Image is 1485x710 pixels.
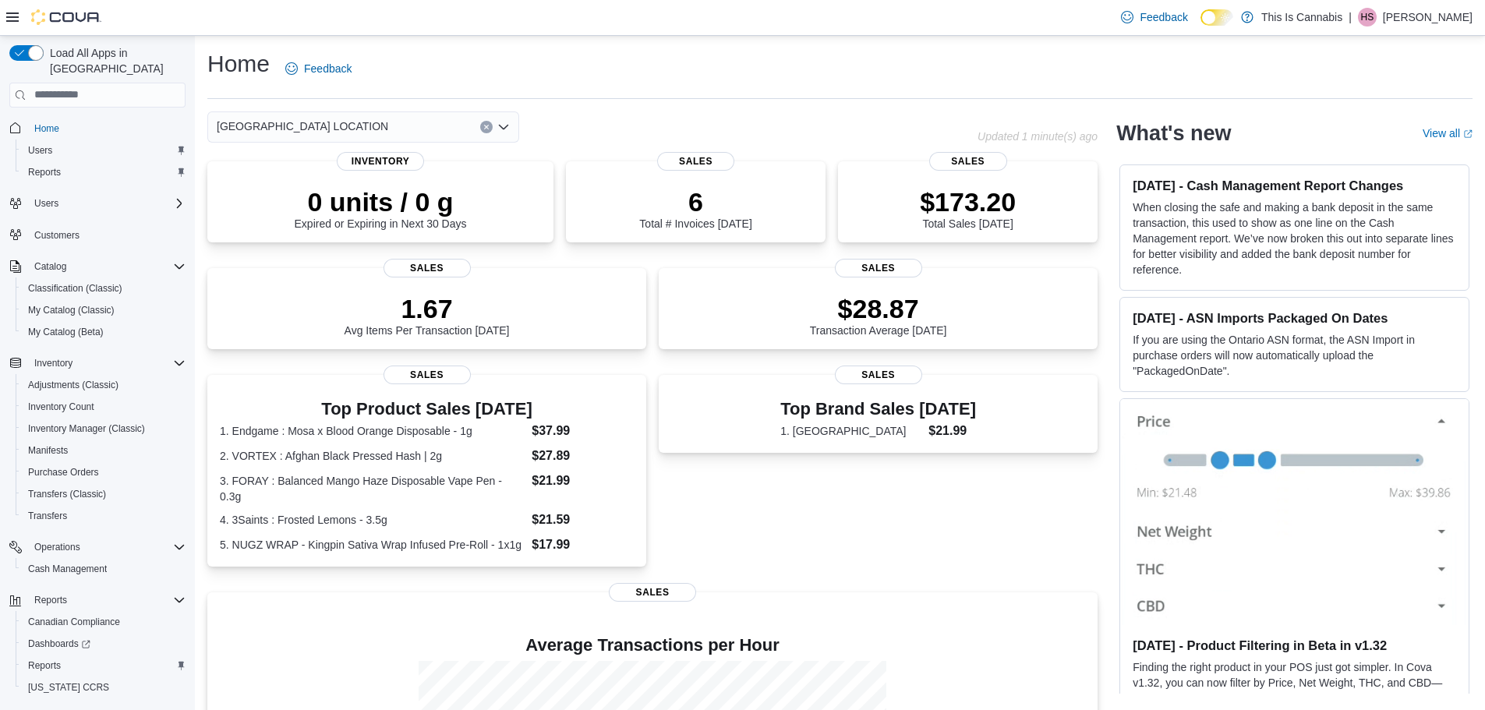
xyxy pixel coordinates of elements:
span: Classification (Classic) [28,282,122,295]
span: Purchase Orders [28,466,99,479]
span: Home [28,118,186,138]
button: Reports [16,655,192,676]
span: Canadian Compliance [22,613,186,631]
button: Canadian Compliance [16,611,192,633]
dd: $21.59 [532,510,634,529]
a: Manifests [22,441,74,460]
span: Sales [609,583,696,602]
a: Inventory Manager (Classic) [22,419,151,438]
dt: 5. NUGZ WRAP - Kingpin Sativa Wrap Infused Pre-Roll - 1x1g [220,537,525,553]
input: Dark Mode [1200,9,1233,26]
span: Reports [28,166,61,178]
p: This Is Cannabis [1261,8,1342,26]
span: Reports [22,656,186,675]
span: My Catalog (Beta) [22,323,186,341]
a: View allExternal link [1423,127,1473,140]
span: Users [28,144,52,157]
span: Users [22,141,186,160]
span: Home [34,122,59,135]
span: Catalog [28,257,186,276]
a: Home [28,119,65,138]
button: Reports [16,161,192,183]
button: [US_STATE] CCRS [16,676,192,698]
a: Purchase Orders [22,463,105,482]
button: Transfers [16,505,192,527]
button: Open list of options [497,121,510,133]
span: My Catalog (Classic) [22,301,186,320]
span: [US_STATE] CCRS [28,681,109,694]
a: Inventory Count [22,397,101,416]
a: Customers [28,226,86,245]
dd: $17.99 [532,535,634,554]
span: Reports [34,594,67,606]
h3: Top Product Sales [DATE] [220,400,634,419]
span: Dashboards [28,638,90,650]
p: | [1349,8,1352,26]
img: Cova [31,9,101,25]
a: Reports [22,163,67,182]
span: Load All Apps in [GEOGRAPHIC_DATA] [44,45,186,76]
span: Inventory [337,152,424,171]
span: Sales [384,366,471,384]
p: [PERSON_NAME] [1383,8,1473,26]
span: Operations [34,541,80,553]
button: Inventory Count [16,396,192,418]
span: Dashboards [22,634,186,653]
h1: Home [207,48,270,79]
dd: $21.99 [928,422,976,440]
a: My Catalog (Classic) [22,301,121,320]
div: Transaction Average [DATE] [810,293,947,337]
a: Dashboards [22,634,97,653]
button: Users [3,193,192,214]
button: Customers [3,224,192,246]
span: Purchase Orders [22,463,186,482]
span: Sales [835,259,922,277]
span: Transfers [28,510,67,522]
span: Users [34,197,58,210]
button: Operations [3,536,192,558]
span: Adjustments (Classic) [28,379,118,391]
div: Total Sales [DATE] [920,186,1016,230]
dt: 1. Endgame : Mosa x Blood Orange Disposable - 1g [220,423,525,439]
h3: Top Brand Sales [DATE] [780,400,976,419]
button: Manifests [16,440,192,461]
a: Cash Management [22,560,113,578]
span: Inventory Manager (Classic) [28,422,145,435]
span: Inventory Manager (Classic) [22,419,186,438]
dt: 2. VORTEX : Afghan Black Pressed Hash | 2g [220,448,525,464]
svg: External link [1463,129,1473,139]
span: Users [28,194,186,213]
button: Adjustments (Classic) [16,374,192,396]
span: Feedback [1140,9,1187,25]
span: Reports [28,659,61,672]
h4: Average Transactions per Hour [220,636,1085,655]
button: Clear input [480,121,493,133]
span: Sales [384,259,471,277]
a: [US_STATE] CCRS [22,678,115,697]
button: Reports [28,591,73,609]
span: Dark Mode [1200,26,1201,26]
span: My Catalog (Beta) [28,326,104,338]
span: Sales [929,152,1007,171]
span: HS [1361,8,1374,26]
a: Feedback [1115,2,1193,33]
a: Classification (Classic) [22,279,129,298]
h3: [DATE] - ASN Imports Packaged On Dates [1133,310,1456,326]
span: Customers [34,229,80,242]
dt: 3. FORAY : Balanced Mango Haze Disposable Vape Pen - 0.3g [220,473,525,504]
button: Home [3,117,192,140]
p: If you are using the Ontario ASN format, the ASN Import in purchase orders will now automatically... [1133,332,1456,379]
button: Users [16,140,192,161]
p: $173.20 [920,186,1016,217]
span: Inventory [34,357,72,369]
span: Transfers [22,507,186,525]
button: Inventory Manager (Classic) [16,418,192,440]
h2: What's new [1116,121,1231,146]
h3: [DATE] - Product Filtering in Beta in v1.32 [1133,638,1456,653]
span: Operations [28,538,186,556]
dd: $27.89 [532,447,634,465]
div: Expired or Expiring in Next 30 Days [295,186,467,230]
dt: 1. [GEOGRAPHIC_DATA] [780,423,922,439]
p: When closing the safe and making a bank deposit in the same transaction, this used to show as one... [1133,200,1456,277]
p: $28.87 [810,293,947,324]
